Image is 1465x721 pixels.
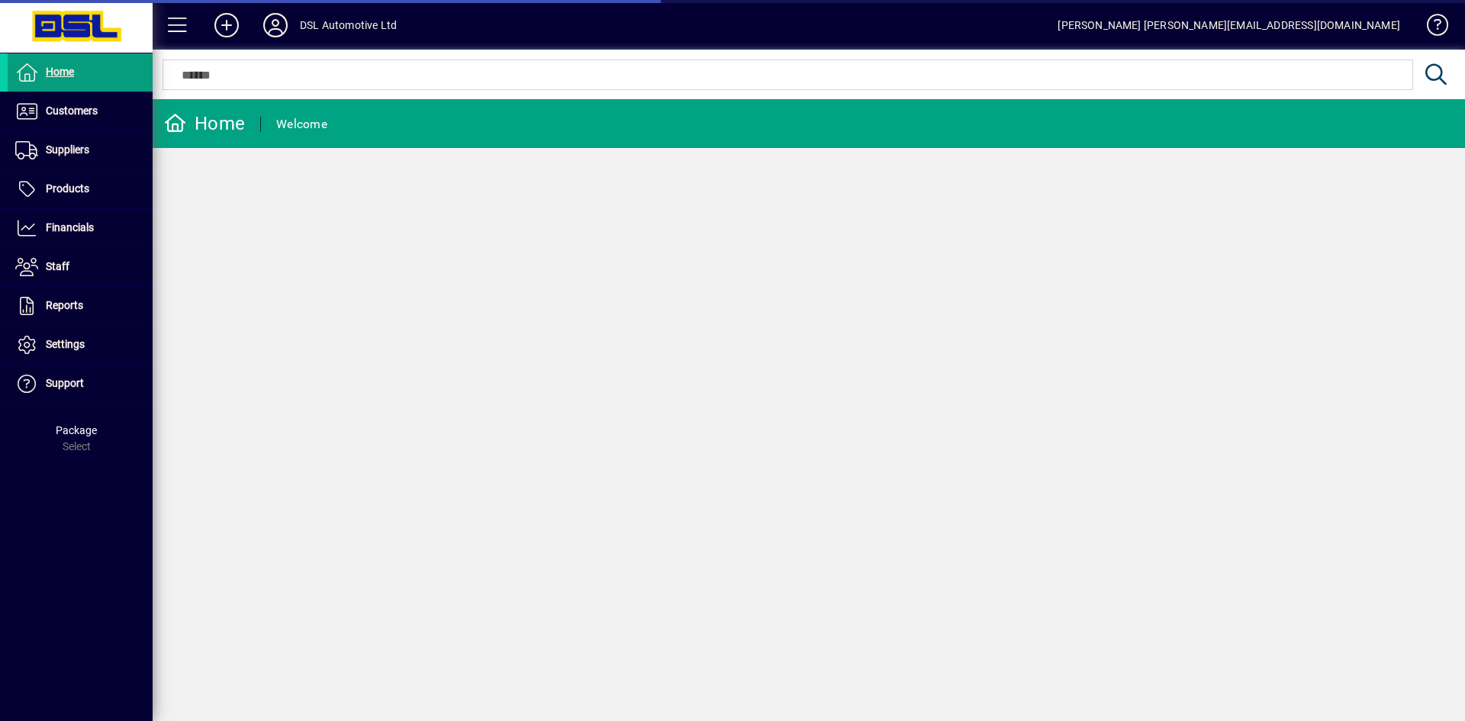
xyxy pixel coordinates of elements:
a: Financials [8,209,153,247]
a: Customers [8,92,153,130]
span: Financials [46,221,94,233]
div: Home [164,111,245,136]
button: Profile [251,11,300,39]
span: Support [46,377,84,389]
a: Staff [8,248,153,286]
span: Home [46,66,74,78]
span: Package [56,424,97,436]
span: Products [46,182,89,195]
span: Customers [46,105,98,117]
span: Suppliers [46,143,89,156]
div: DSL Automotive Ltd [300,13,397,37]
a: Products [8,170,153,208]
a: Settings [8,326,153,364]
a: Support [8,365,153,403]
span: Settings [46,338,85,350]
div: Welcome [276,112,327,137]
span: Reports [46,299,83,311]
button: Add [202,11,251,39]
a: Reports [8,287,153,325]
a: Suppliers [8,131,153,169]
div: [PERSON_NAME] [PERSON_NAME][EMAIL_ADDRESS][DOMAIN_NAME] [1058,13,1400,37]
span: Staff [46,260,69,272]
a: Knowledge Base [1415,3,1446,53]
